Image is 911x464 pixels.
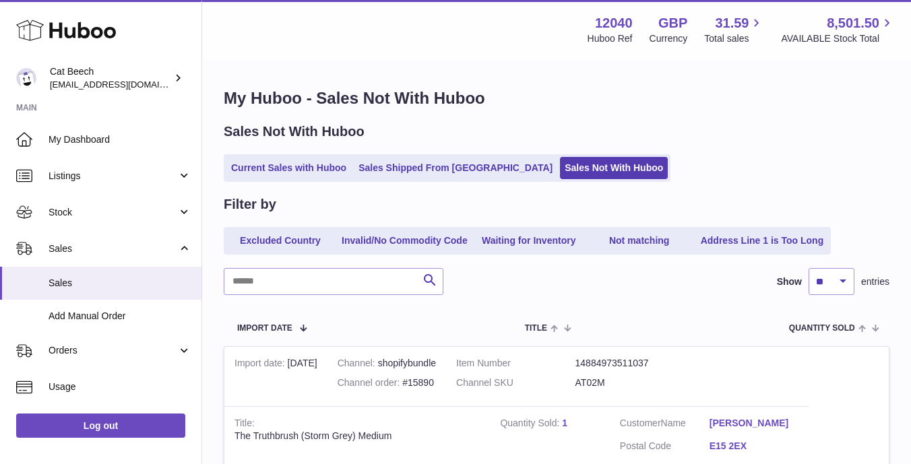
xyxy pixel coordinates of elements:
div: shopifybundle [338,357,436,370]
strong: Quantity Sold [500,418,562,432]
span: Usage [49,380,191,393]
span: 31.59 [715,14,749,32]
span: Stock [49,206,177,219]
span: [EMAIL_ADDRESS][DOMAIN_NAME] [50,79,198,90]
h2: Sales Not With Huboo [224,123,365,141]
span: Listings [49,170,177,183]
dt: Postal Code [620,440,710,456]
span: Add Manual Order [49,310,191,323]
h1: My Huboo - Sales Not With Huboo [224,88,889,109]
strong: Channel order [338,377,403,391]
span: Customer [620,418,661,428]
span: Title [525,324,547,333]
img: Cat@thetruthbrush.com [16,68,36,88]
a: Current Sales with Huboo [226,157,351,179]
dt: Item Number [456,357,575,370]
a: Invalid/No Commodity Code [337,230,472,252]
td: [DATE] [224,347,327,406]
div: Huboo Ref [588,32,633,45]
div: #15890 [338,376,436,389]
strong: GBP [658,14,687,32]
dt: Name [620,417,710,433]
a: 8,501.50 AVAILABLE Stock Total [781,14,895,45]
a: Sales Not With Huboo [560,157,668,179]
strong: Import date [234,358,288,372]
a: Waiting for Inventory [475,230,583,252]
div: Currency [650,32,688,45]
div: Cat Beech [50,65,171,91]
a: 1 [562,418,567,428]
a: [PERSON_NAME] [710,417,799,430]
a: Excluded Country [226,230,334,252]
span: My Dashboard [49,133,191,146]
span: entries [861,275,889,288]
dd: AT02M [575,376,695,389]
span: Quantity Sold [789,324,855,333]
a: E15 2EX [710,440,799,453]
span: Sales [49,277,191,290]
div: The Truthbrush (Storm Grey) Medium [234,430,480,442]
strong: 12040 [595,14,633,32]
a: Sales Shipped From [GEOGRAPHIC_DATA] [354,157,557,179]
span: Import date [237,324,292,333]
span: 8,501.50 [827,14,879,32]
dt: Channel SKU [456,376,575,389]
strong: Title [234,418,255,432]
span: Orders [49,344,177,357]
label: Show [777,275,802,288]
a: 31.59 Total sales [704,14,764,45]
span: Total sales [704,32,764,45]
a: Address Line 1 is Too Long [696,230,829,252]
a: Not matching [586,230,693,252]
span: AVAILABLE Stock Total [781,32,895,45]
span: Sales [49,242,177,255]
dd: 14884973511037 [575,357,695,370]
strong: Channel [338,358,378,372]
a: Log out [16,413,185,438]
h2: Filter by [224,195,276,213]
